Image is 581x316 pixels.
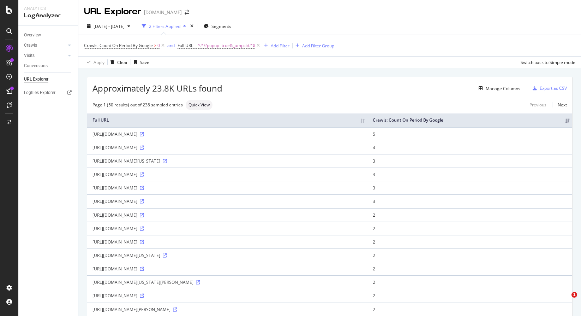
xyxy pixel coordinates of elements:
div: [URL][DOMAIN_NAME] [92,185,362,191]
td: 2 [367,222,572,235]
span: ^.*/?popup=true&_ampcid.*$ [198,41,255,51]
div: URL Explorer [24,76,48,83]
div: [URL][DOMAIN_NAME][PERSON_NAME] [92,306,362,312]
div: [URL][DOMAIN_NAME] [92,293,362,299]
div: [URL][DOMAIN_NAME] [92,239,362,245]
td: 3 [367,168,572,181]
span: > [154,42,156,48]
td: 2 [367,235,572,248]
div: Logfiles Explorer [24,89,55,96]
div: Page 1 (50 results) out of 238 sampled entries [92,102,183,108]
button: Manage Columns [476,84,520,93]
span: [DATE] - [DATE] [94,23,125,29]
a: Next [552,100,567,110]
button: Add Filter [261,41,289,50]
button: Add Filter Group [293,41,334,50]
button: Save [131,57,149,68]
div: Manage Columns [486,86,520,92]
div: [URL][DOMAIN_NAME][US_STATE] [92,252,362,258]
td: 3 [367,154,572,168]
td: 3 [367,181,572,194]
div: Visits [24,52,35,59]
div: [URL][DOMAIN_NAME][US_STATE][PERSON_NAME] [92,279,362,285]
span: 0 [157,41,160,51]
div: [URL][DOMAIN_NAME] [92,171,362,177]
span: Quick View [188,103,210,107]
div: arrow-right-arrow-left [185,10,189,15]
div: [URL][DOMAIN_NAME] [92,226,362,232]
span: Segments [211,23,231,29]
div: Overview [24,31,41,39]
div: URL Explorer [84,6,141,18]
div: Add Filter [271,43,289,49]
td: 2 [367,303,572,316]
td: 5 [367,127,572,141]
th: Full URL: activate to sort column ascending [87,113,367,127]
button: and [167,42,175,49]
span: Crawls: Count On Period By Google [84,42,153,48]
button: Switch back to Simple mode [518,57,575,68]
td: 2 [367,289,572,302]
div: LogAnalyzer [24,12,72,20]
td: 2 [367,275,572,289]
div: [URL][DOMAIN_NAME][US_STATE] [92,158,362,164]
td: 3 [367,194,572,208]
div: [URL][DOMAIN_NAME] [92,212,362,218]
div: [DOMAIN_NAME] [144,9,182,16]
div: times [189,23,195,30]
button: Clear [108,57,128,68]
td: 2 [367,248,572,262]
th: Crawls: Count On Period By Google: activate to sort column ascending [367,113,572,127]
span: = [194,42,197,48]
div: and [167,42,175,48]
div: Crawls [24,42,37,49]
a: Conversions [24,62,73,70]
td: 2 [367,208,572,222]
div: Apply [94,59,104,65]
button: Export as CSV [530,83,567,94]
div: 2 Filters Applied [149,23,180,29]
button: Apply [84,57,104,68]
button: 2 Filters Applied [139,21,189,32]
button: Segments [201,21,234,32]
div: Save [140,59,149,65]
a: Logfiles Explorer [24,89,73,96]
div: [URL][DOMAIN_NAME] [92,131,362,137]
div: Analytics [24,6,72,12]
div: [URL][DOMAIN_NAME] [92,266,362,272]
div: Conversions [24,62,48,70]
a: Crawls [24,42,66,49]
div: Export as CSV [540,85,567,91]
a: Overview [24,31,73,39]
div: [URL][DOMAIN_NAME] [92,145,362,151]
iframe: Intercom live chat [557,292,574,309]
button: [DATE] - [DATE] [84,21,133,32]
a: Visits [24,52,66,59]
a: URL Explorer [24,76,73,83]
td: 2 [367,262,572,275]
span: 1 [571,292,577,298]
div: Switch back to Simple mode [521,59,575,65]
div: neutral label [186,100,212,110]
div: [URL][DOMAIN_NAME] [92,198,362,204]
td: 4 [367,141,572,154]
span: Full URL [178,42,193,48]
div: Clear [117,59,128,65]
span: Approximately 23.8K URLs found [92,82,222,94]
div: Add Filter Group [302,43,334,49]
